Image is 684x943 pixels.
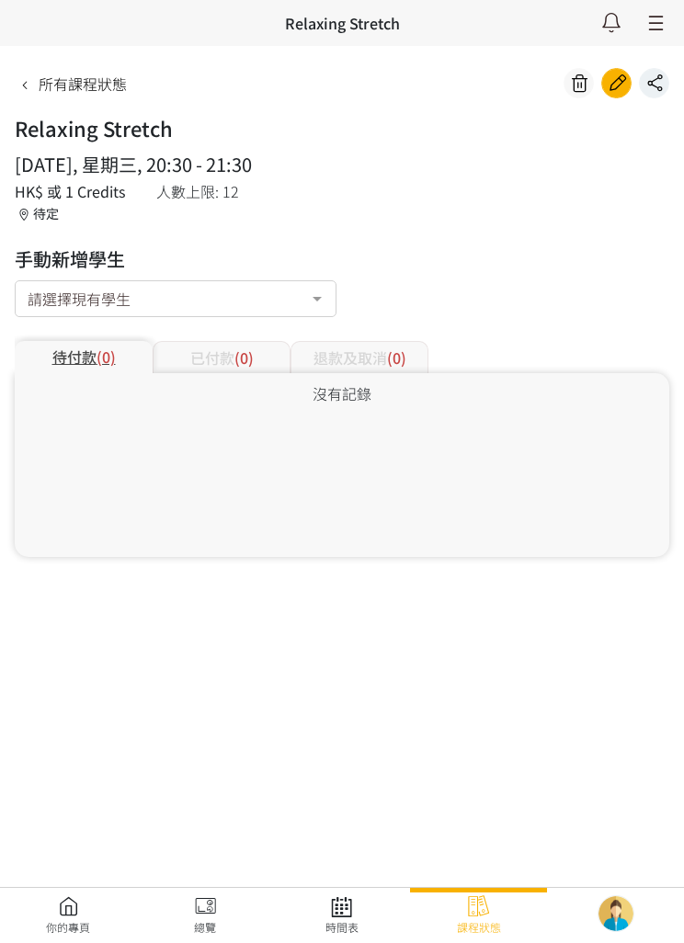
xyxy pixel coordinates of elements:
div: 待定 [15,204,138,223]
h3: 手動新增學生 [15,245,336,273]
span: 所有課程狀態 [39,73,127,95]
a: 所有課程狀態 [15,73,127,95]
h1: Relaxing Stretch [15,113,173,143]
div: 待付款 [15,341,153,373]
div: 人數上限: 12 [156,180,252,202]
div: 退款及取消 [291,341,428,373]
div: [DATE], 星期三, 20:30 - 21:30 [15,151,252,178]
span: 請選擇現有學生 [28,286,131,310]
span: (0) [387,347,406,369]
div: HK$ 或 1 Credits [15,180,138,202]
div: 沒有記錄 [24,382,660,404]
h3: Relaxing Stretch [285,12,400,34]
div: 已付款 [153,341,291,373]
span: (0) [97,346,116,368]
span: (0) [234,347,254,369]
